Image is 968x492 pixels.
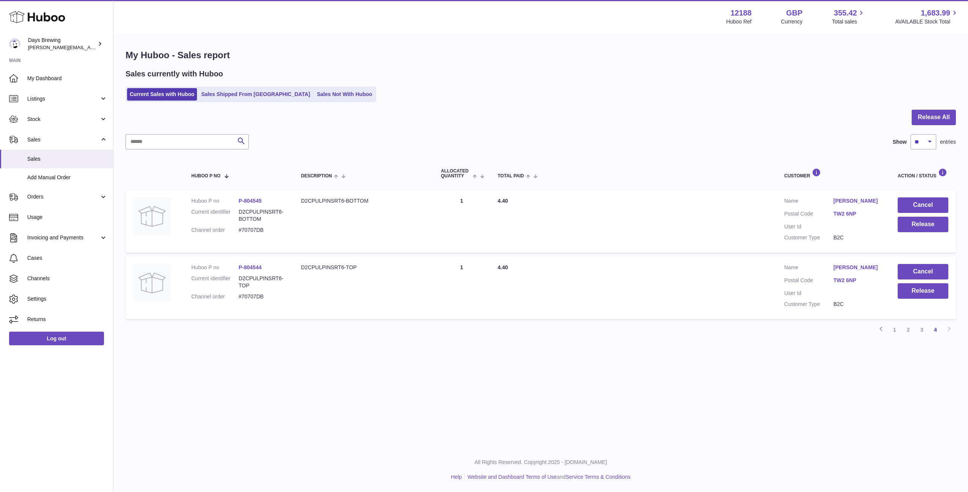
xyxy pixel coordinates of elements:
[27,214,107,221] span: Usage
[27,295,107,303] span: Settings
[912,110,956,125] button: Release All
[239,198,262,204] a: P-804545
[784,277,833,286] dt: Postal Code
[832,18,866,25] span: Total sales
[781,18,803,25] div: Currency
[784,168,883,178] div: Customer
[784,234,833,241] dt: Customer Type
[301,197,426,205] div: D2CPULPINSRT6-BOTTOM
[191,227,239,234] dt: Channel order
[895,8,959,25] a: 1,683.99 AVAILABLE Stock Total
[888,323,901,337] a: 1
[915,323,929,337] a: 3
[127,88,197,101] a: Current Sales with Huboo
[28,44,152,50] span: [PERSON_NAME][EMAIL_ADDRESS][DOMAIN_NAME]
[27,255,107,262] span: Cases
[199,88,313,101] a: Sales Shipped From [GEOGRAPHIC_DATA]
[239,293,286,300] dd: #70707DB
[784,223,833,230] dt: User Id
[833,277,883,284] a: TW2 6NP
[898,168,948,178] div: Action / Status
[27,116,99,123] span: Stock
[191,275,239,289] dt: Current identifier
[834,8,857,18] span: 355.42
[566,474,631,480] a: Service Terms & Conditions
[898,264,948,279] button: Cancel
[27,193,99,200] span: Orders
[239,264,262,270] a: P-804544
[833,264,883,271] a: [PERSON_NAME]
[833,197,883,205] a: [PERSON_NAME]
[28,37,96,51] div: Days Brewing
[27,75,107,82] span: My Dashboard
[27,275,107,282] span: Channels
[833,210,883,217] a: TW2 6NP
[126,69,223,79] h2: Sales currently with Huboo
[465,473,630,481] li: and
[498,198,508,204] span: 4.40
[301,264,426,271] div: D2CPULPINSRT6-TOP
[27,316,107,323] span: Returns
[929,323,942,337] a: 4
[191,293,239,300] dt: Channel order
[784,197,833,206] dt: Name
[239,275,286,289] dd: D2CPULPINSRT6-TOP
[27,155,107,163] span: Sales
[133,264,171,302] img: no-photo.jpg
[833,301,883,308] dd: B2C
[498,174,524,178] span: Total paid
[784,264,833,273] dt: Name
[314,88,375,101] a: Sales Not With Huboo
[27,234,99,241] span: Invoicing and Payments
[893,138,907,146] label: Show
[832,8,866,25] a: 355.42 Total sales
[784,210,833,219] dt: Postal Code
[833,234,883,241] dd: B2C
[467,474,557,480] a: Website and Dashboard Terms of Use
[9,332,104,345] a: Log out
[191,208,239,223] dt: Current identifier
[940,138,956,146] span: entries
[451,474,462,480] a: Help
[726,18,752,25] div: Huboo Ref
[191,264,239,271] dt: Huboo P no
[731,8,752,18] strong: 12188
[119,459,962,466] p: All Rights Reserved. Copyright 2025 - [DOMAIN_NAME]
[898,217,948,232] button: Release
[27,136,99,143] span: Sales
[301,174,332,178] span: Description
[921,8,950,18] span: 1,683.99
[126,49,956,61] h1: My Huboo - Sales report
[191,174,220,178] span: Huboo P no
[433,190,490,253] td: 1
[898,197,948,213] button: Cancel
[27,95,99,102] span: Listings
[133,197,171,235] img: no-photo.jpg
[898,283,948,299] button: Release
[441,169,471,178] span: ALLOCATED Quantity
[9,38,20,50] img: greg@daysbrewing.com
[191,197,239,205] dt: Huboo P no
[784,290,833,297] dt: User Id
[27,174,107,181] span: Add Manual Order
[239,208,286,223] dd: D2CPULPINSRT6-BOTTOM
[895,18,959,25] span: AVAILABLE Stock Total
[498,264,508,270] span: 4.40
[433,256,490,319] td: 1
[239,227,286,234] dd: #70707DB
[784,301,833,308] dt: Customer Type
[786,8,802,18] strong: GBP
[901,323,915,337] a: 2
